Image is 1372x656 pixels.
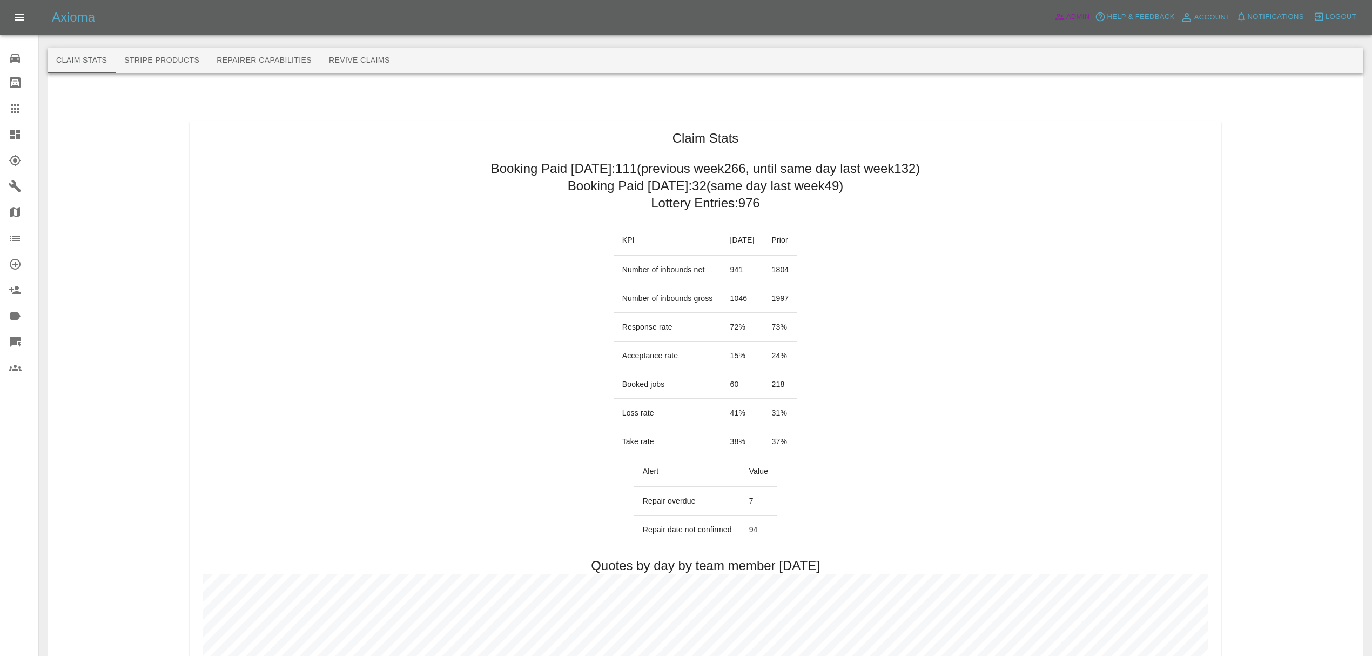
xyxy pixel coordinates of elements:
[614,427,722,456] td: Take rate
[763,225,798,256] th: Prior
[1052,9,1093,25] a: Admin
[651,195,759,212] h2: Lottery Entries: 976
[48,48,116,73] button: Claim Stats
[722,256,763,284] td: 941
[722,313,763,342] td: 72 %
[1311,9,1359,25] button: Logout
[591,557,820,574] h2: Quotes by day by team member [DATE]
[722,284,763,313] td: 1046
[1326,11,1356,23] span: Logout
[614,399,722,427] td: Loss rate
[1066,11,1090,23] span: Admin
[1248,11,1304,23] span: Notifications
[6,4,32,30] button: Open drawer
[741,516,777,544] td: 94
[614,370,722,399] td: Booked jobs
[722,342,763,370] td: 15 %
[722,427,763,456] td: 38 %
[634,487,741,516] td: Repair overdue
[763,427,798,456] td: 37 %
[722,225,763,256] th: [DATE]
[763,313,798,342] td: 73 %
[1233,9,1307,25] button: Notifications
[614,284,722,313] td: Number of inbounds gross
[52,9,95,26] h5: Axioma
[763,342,798,370] td: 24 %
[763,399,798,427] td: 31 %
[116,48,208,73] button: Stripe Products
[1178,9,1233,26] a: Account
[491,160,920,177] h2: Booking Paid [DATE]: 111 (previous week 266 , until same day last week 132 )
[614,225,722,256] th: KPI
[208,48,320,73] button: Repairer Capabilities
[763,370,798,399] td: 218
[634,516,741,544] td: Repair date not confirmed
[722,370,763,399] td: 60
[741,487,777,516] td: 7
[763,256,798,284] td: 1804
[614,256,722,284] td: Number of inbounds net
[568,177,844,195] h2: Booking Paid [DATE]: 32 (same day last week 49 )
[1107,11,1174,23] span: Help & Feedback
[741,456,777,487] th: Value
[320,48,399,73] button: Revive Claims
[614,342,722,370] td: Acceptance rate
[634,456,741,487] th: Alert
[672,130,739,147] h1: Claim Stats
[763,284,798,313] td: 1997
[1092,9,1177,25] button: Help & Feedback
[614,313,722,342] td: Response rate
[1194,11,1230,24] span: Account
[722,399,763,427] td: 41 %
